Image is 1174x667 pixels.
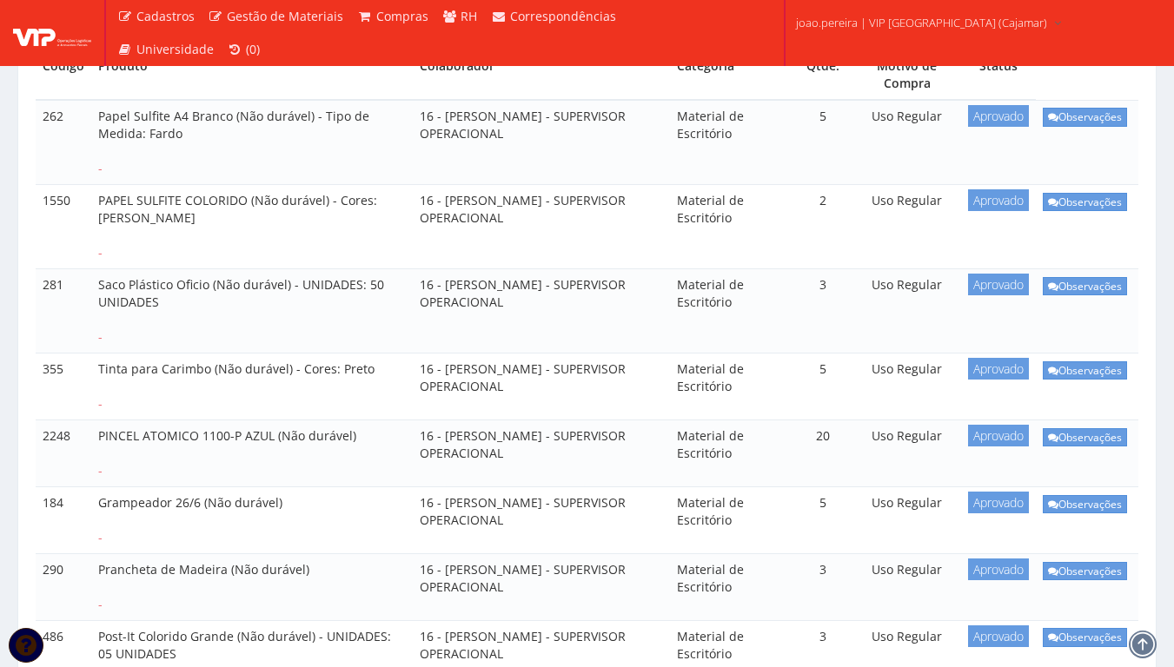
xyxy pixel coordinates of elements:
td: Material de Escritório [670,553,792,620]
span: - [98,395,103,412]
td: 16 - [PERSON_NAME] - SUPERVISOR OPERACIONAL [413,185,670,269]
span: RH [461,8,477,24]
td: Uso Regular [853,185,961,269]
a: Observações [1043,628,1127,646]
td: Uso Regular [853,553,961,620]
a: Observações [1043,361,1127,380]
td: 16 - [PERSON_NAME] - SUPERVISOR OPERACIONAL [413,100,670,184]
td: 1550 [36,185,91,269]
td: 20 [793,420,853,487]
td: Uso Regular [853,486,961,553]
span: Aprovado [968,492,1029,513]
span: - [98,328,103,345]
span: - [98,244,103,261]
td: Uso Regular [853,269,961,353]
a: Universidade [110,33,221,66]
td: Papel Sulfite A4 Branco (Não durável) - Tipo de Medida: Fardo [91,100,413,184]
td: Material de Escritório [670,420,792,487]
td: Material de Escritório [670,269,792,353]
td: 184 [36,486,91,553]
span: (0) [246,41,260,57]
td: 16 - [PERSON_NAME] - SUPERVISOR OPERACIONAL [413,553,670,620]
td: 262 [36,100,91,184]
a: Observações [1043,428,1127,446]
td: 5 [793,100,853,184]
td: 2248 [36,420,91,487]
td: Saco Plástico Oficio (Não durável) - UNIDADES: 50 UNIDADES [91,269,413,353]
td: Uso Regular [853,353,961,420]
td: 16 - [PERSON_NAME] - SUPERVISOR OPERACIONAL [413,269,670,353]
td: 290 [36,553,91,620]
th: Produto [91,50,413,100]
td: 5 [793,353,853,420]
span: Cadastros [136,8,195,24]
td: Material de Escritório [670,100,792,184]
td: 16 - [PERSON_NAME] - SUPERVISOR OPERACIONAL [413,420,670,487]
span: Gestão de Materiais [227,8,343,24]
td: 3 [793,553,853,620]
span: Aprovado [968,105,1029,127]
th: Motivo de Compra [853,50,961,100]
td: Material de Escritório [670,486,792,553]
a: Observações [1043,193,1127,211]
th: Quantidade [793,50,853,100]
a: Observações [1043,562,1127,580]
th: Status [961,50,1036,100]
td: Uso Regular [853,100,961,184]
span: - [98,529,103,545]
td: 3 [793,269,853,353]
span: Aprovado [968,625,1029,647]
td: Grampeador 26/6 (Não durável) [91,486,413,553]
th: Categoria do Produto [670,50,792,100]
span: joao.pereira | VIP [GEOGRAPHIC_DATA] (Cajamar) [796,14,1047,31]
th: Colaborador [413,50,670,100]
a: Observações [1043,277,1127,295]
td: Material de Escritório [670,353,792,420]
td: Uso Regular [853,420,961,487]
img: logo [13,20,91,46]
td: Prancheta de Madeira (Não durável) [91,553,413,620]
span: Aprovado [968,358,1029,380]
td: 281 [36,269,91,353]
span: Correspondências [510,8,616,24]
td: 5 [793,486,853,553]
span: Universidade [136,41,214,57]
td: PINCEL ATOMICO 1100-P AZUL (Não durável) [91,420,413,487]
span: - [98,596,103,612]
td: PAPEL SULFITE COLORIDO (Não durável) - Cores: [PERSON_NAME] [91,185,413,269]
a: (0) [221,33,268,66]
span: Aprovado [968,425,1029,446]
span: Aprovado [968,274,1029,295]
td: 16 - [PERSON_NAME] - SUPERVISOR OPERACIONAL [413,353,670,420]
span: Compras [376,8,428,24]
a: Observações [1043,495,1127,513]
span: Aprovado [968,189,1029,211]
th: Código [36,50,91,100]
td: 2 [793,185,853,269]
span: Aprovado [968,558,1029,580]
td: Tinta para Carimbo (Não durável) - Cores: Preto [91,353,413,420]
span: - [98,462,103,479]
span: - [98,160,103,176]
td: 355 [36,353,91,420]
a: Observações [1043,108,1127,126]
td: Material de Escritório [670,185,792,269]
td: 16 - [PERSON_NAME] - SUPERVISOR OPERACIONAL [413,486,670,553]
